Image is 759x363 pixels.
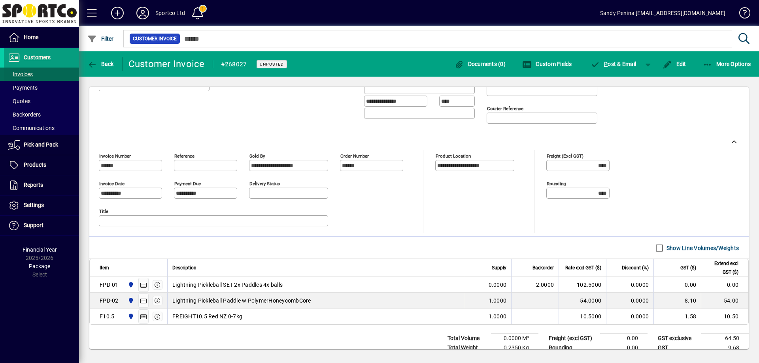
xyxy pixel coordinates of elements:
div: 54.0000 [564,297,601,305]
span: 0.0000 [489,281,507,289]
span: Pick and Pack [24,141,58,148]
td: 0.0000 M³ [491,334,538,343]
span: Package [29,263,50,269]
mat-label: Invoice date [99,181,125,186]
td: 0.00 [701,277,748,293]
a: Backorders [4,108,79,121]
div: Customer Invoice [128,58,205,70]
mat-label: Courier Reference [487,106,523,111]
app-page-header-button: Back [79,57,123,71]
td: GST [654,343,701,353]
div: 102.5000 [564,281,601,289]
span: FREIGHT10.5 Red NZ 0-7kg [172,312,242,320]
span: Backorders [8,111,41,118]
mat-label: Invoice number [99,153,131,159]
span: Sportco Ltd Warehouse [126,296,135,305]
span: Sportco Ltd Warehouse [126,312,135,321]
span: Sportco Ltd Warehouse [126,280,135,289]
span: Settings [24,202,44,208]
button: Profile [130,6,155,20]
td: 8.10 [653,293,701,308]
td: 64.50 [701,334,749,343]
span: Unposted [260,62,284,67]
td: 0.0000 [606,293,653,308]
button: Custom Fields [520,57,574,71]
td: 0.0000 [606,277,653,293]
td: Total Weight [444,343,491,353]
span: Quotes [8,98,30,104]
span: Rate excl GST ($) [565,263,601,272]
div: Sportco Ltd [155,7,185,19]
mat-label: Freight (excl GST) [547,153,583,159]
a: Pick and Pack [4,135,79,155]
span: Filter [87,36,114,42]
button: Add [105,6,130,20]
mat-label: Payment due [174,181,201,186]
span: 1.0000 [489,312,507,320]
div: 10.5000 [564,312,601,320]
td: 0.2350 Kg [491,343,538,353]
td: 0.0000 [606,308,653,324]
span: Support [24,222,43,228]
div: FPD-02 [100,297,119,305]
a: Home [4,28,79,47]
mat-label: Rounding [547,181,566,186]
td: 10.50 [701,308,748,324]
span: Description [172,263,196,272]
button: Back [85,57,116,71]
span: Supply [492,263,506,272]
td: Freight (excl GST) [545,334,600,343]
td: 9.68 [701,343,749,353]
span: Customer Invoice [133,35,177,43]
button: More Options [701,57,753,71]
button: Post & Email [587,57,640,71]
a: Payments [4,81,79,94]
span: Item [100,263,109,272]
a: Quotes [4,94,79,108]
span: More Options [703,61,751,67]
span: Backorder [532,263,554,272]
span: Financial Year [23,246,57,253]
div: FPD-01 [100,281,119,289]
td: Rounding [545,343,600,353]
span: GST ($) [680,263,696,272]
span: Customers [24,54,51,60]
span: Back [87,61,114,67]
span: 2.0000 [536,281,554,289]
mat-label: Order number [340,153,369,159]
div: F10.5 [100,312,114,320]
mat-label: Sold by [249,153,265,159]
td: 54.00 [701,293,748,308]
button: Filter [85,32,116,46]
div: #268027 [221,58,247,71]
button: Documents (0) [452,57,508,71]
a: Communications [4,121,79,135]
span: Discount (%) [622,263,649,272]
a: Products [4,155,79,175]
td: 0.00 [600,343,648,353]
span: Home [24,34,38,40]
span: Products [24,162,46,168]
span: Documents (0) [454,61,506,67]
td: GST exclusive [654,334,701,343]
a: Knowledge Base [733,2,749,27]
span: Communications [8,125,55,131]
td: 1.58 [653,308,701,324]
a: Settings [4,196,79,215]
mat-label: Product location [436,153,471,159]
span: 1.0000 [489,297,507,305]
td: 0.00 [600,334,648,343]
span: Invoices [8,71,33,77]
mat-label: Title [99,209,108,214]
mat-label: Delivery status [249,181,280,186]
mat-label: Reference [174,153,194,159]
td: 0.00 [653,277,701,293]
span: Payments [8,85,38,91]
label: Show Line Volumes/Weights [665,244,739,252]
span: Extend excl GST ($) [706,259,738,276]
span: P [604,61,608,67]
span: Lightning Pickleball SET 2x Paddles 4x balls [172,281,283,289]
span: Lightning Pickleball Paddle w PolymerHoneycombCore [172,297,311,305]
a: Support [4,216,79,235]
a: Invoices [4,68,79,81]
